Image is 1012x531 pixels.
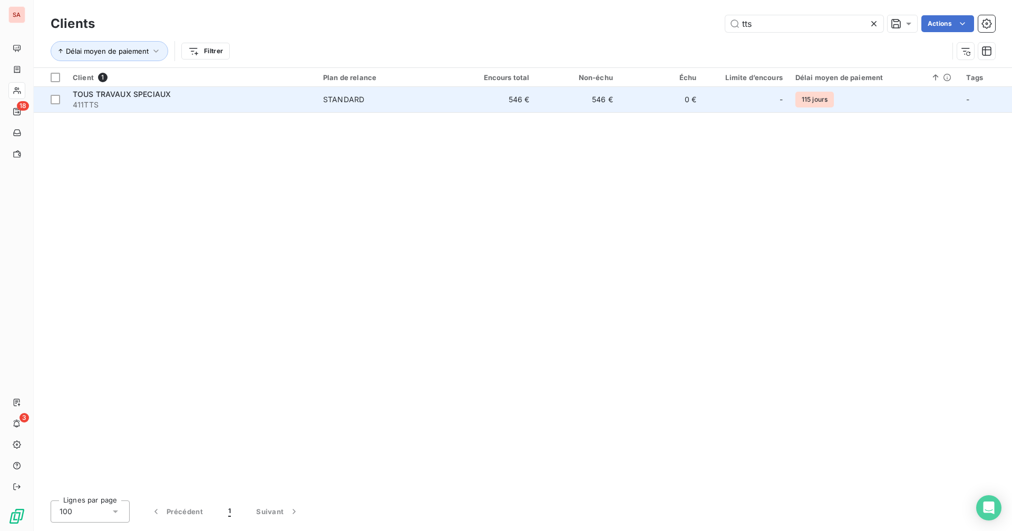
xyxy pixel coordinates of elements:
button: Délai moyen de paiement [51,41,168,61]
span: 18 [17,101,29,111]
span: 411TTS [73,100,310,110]
button: Actions [921,15,974,32]
div: Open Intercom Messenger [976,495,1001,520]
span: TOUS TRAVAUX SPECIAUX [73,90,171,99]
div: Non-échu [542,73,613,82]
div: Échu [626,73,696,82]
div: Délai moyen de paiement [795,73,954,82]
div: SA [8,6,25,23]
div: Limite d’encours [709,73,783,82]
h3: Clients [51,14,95,33]
div: Plan de relance [323,73,446,82]
div: Tags [966,73,1006,82]
span: - [966,95,969,104]
span: 115 jours [795,92,834,107]
button: Filtrer [181,43,230,60]
button: Précédent [138,500,216,523]
td: 546 € [536,87,619,112]
span: - [780,94,783,105]
span: Délai moyen de paiement [66,47,149,55]
td: 546 € [452,87,536,112]
span: Client [73,73,94,82]
div: STANDARD [323,94,364,105]
span: 3 [20,413,29,422]
span: 1 [228,506,231,517]
img: Logo LeanPay [8,508,25,525]
span: 1 [98,73,108,82]
button: 1 [216,500,244,523]
td: 0 € [619,87,703,112]
span: 100 [60,506,72,517]
div: Encours total [459,73,529,82]
input: Rechercher [725,15,883,32]
button: Suivant [244,500,312,523]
